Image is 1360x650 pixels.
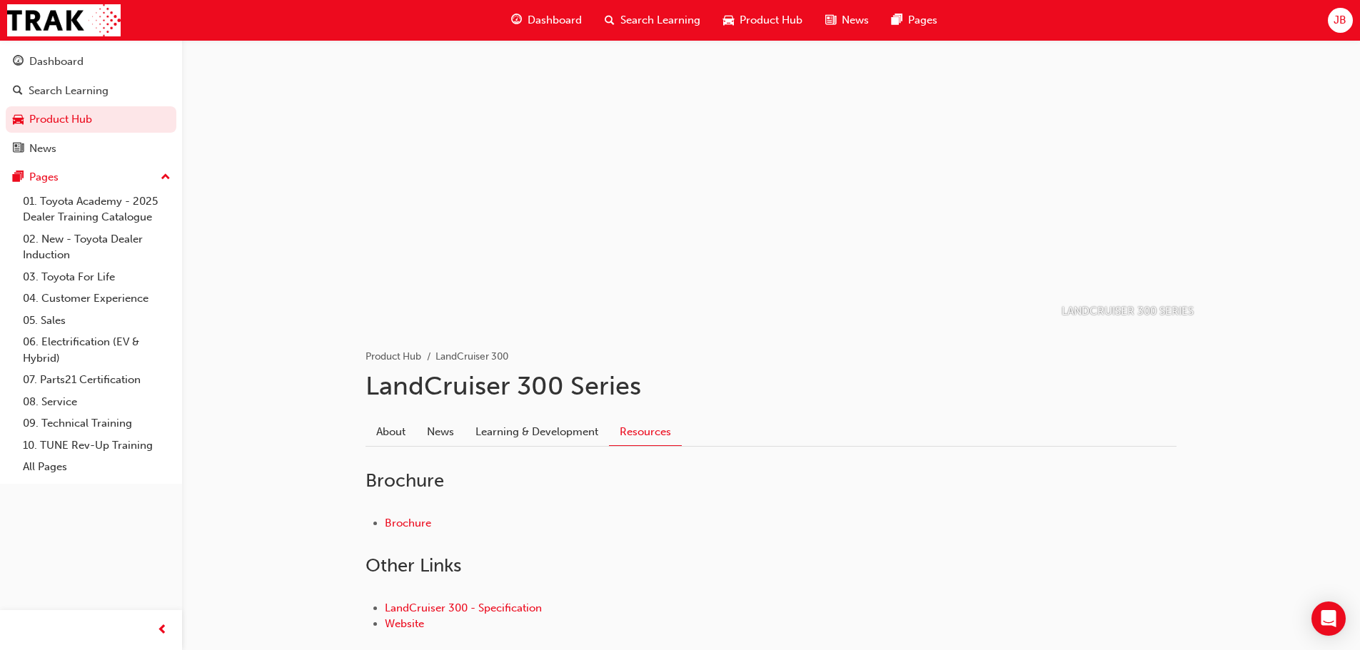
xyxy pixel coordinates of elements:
[6,164,176,191] button: Pages
[13,143,24,156] span: news-icon
[609,419,682,447] a: Resources
[1328,8,1353,33] button: JB
[1311,601,1346,636] div: Open Intercom Messenger
[17,310,176,332] a: 05. Sales
[13,85,23,98] span: search-icon
[366,370,1177,402] h1: LandCruiser 300 Series
[385,617,424,630] a: Website
[6,78,176,104] a: Search Learning
[17,228,176,266] a: 02. New - Toyota Dealer Induction
[17,412,176,435] a: 09. Technical Training
[157,621,168,639] span: prev-icon
[880,6,949,35] a: pages-iconPages
[620,12,700,29] span: Search Learning
[366,419,416,446] a: About
[17,331,176,369] a: 06. Electrification (EV & Hybrid)
[17,391,176,413] a: 08. Service
[605,11,615,29] span: search-icon
[385,601,542,614] a: LandCruiser 300 - Specification
[13,56,24,68] span: guage-icon
[500,6,593,35] a: guage-iconDashboard
[17,288,176,310] a: 04. Customer Experience
[712,6,814,35] a: car-iconProduct Hub
[17,456,176,478] a: All Pages
[7,4,121,36] img: Trak
[435,349,508,365] li: LandCruiser 300
[17,266,176,288] a: 03. Toyota For Life
[511,11,522,29] span: guage-icon
[385,517,431,529] a: Brochure
[1062,303,1194,320] p: LANDCRUISER 300 SERIES
[13,113,24,126] span: car-icon
[6,46,176,164] button: DashboardSearch LearningProduct HubNews
[29,141,56,157] div: News
[6,106,176,133] a: Product Hub
[161,168,171,187] span: up-icon
[740,12,802,29] span: Product Hub
[892,11,902,29] span: pages-icon
[908,12,937,29] span: Pages
[366,350,421,362] a: Product Hub
[814,6,880,35] a: news-iconNews
[29,83,109,99] div: Search Learning
[593,6,712,35] a: search-iconSearch Learning
[528,12,582,29] span: Dashboard
[366,554,1177,577] h2: Other Links
[6,49,176,75] a: Dashboard
[17,435,176,457] a: 10. TUNE Rev-Up Training
[29,54,84,70] div: Dashboard
[6,136,176,162] a: News
[723,11,734,29] span: car-icon
[416,419,465,446] a: News
[825,11,836,29] span: news-icon
[366,469,1177,492] h2: Brochure
[1334,12,1346,29] span: JB
[29,169,59,186] div: Pages
[465,419,609,446] a: Learning & Development
[17,369,176,391] a: 07. Parts21 Certification
[17,191,176,228] a: 01. Toyota Academy - 2025 Dealer Training Catalogue
[13,171,24,184] span: pages-icon
[842,12,869,29] span: News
